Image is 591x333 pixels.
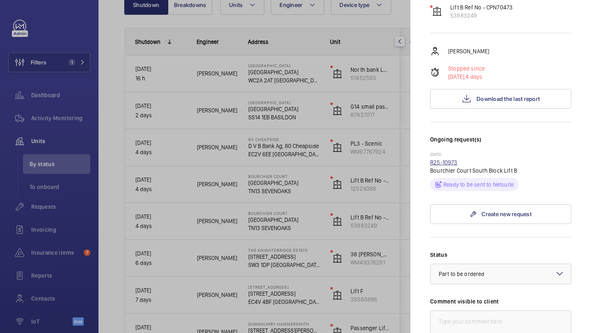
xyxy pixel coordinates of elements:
button: Download the last report [430,89,571,109]
p: [PERSON_NAME] [448,47,489,55]
h3: Ongoing request(s) [430,135,571,152]
span: [DATE], [448,73,465,80]
a: Create new request [430,204,571,224]
span: Download the last report [476,96,540,102]
p: Ready to be sent to Netsuite [443,180,514,189]
p: Lift B Ref No - CPN70473 [450,3,513,11]
label: Status [430,251,571,259]
p: Bourchier Court South Block Lift B [430,166,571,175]
p: [DATE] [430,152,571,158]
p: 53983249 [450,11,513,20]
span: Part to be ordered [439,271,484,277]
p: 4 days [448,73,485,81]
a: R25-10973 [430,159,458,166]
p: Stopped since [448,64,485,73]
label: Comment visible to client [430,297,571,306]
img: elevator.svg [432,7,442,16]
